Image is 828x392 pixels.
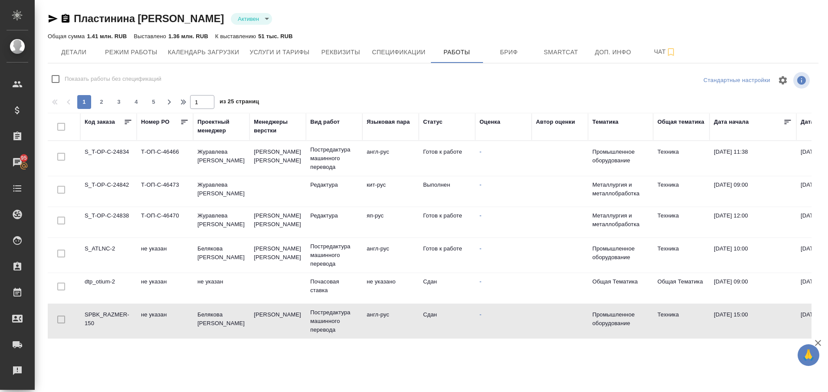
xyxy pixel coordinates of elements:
[362,143,419,174] td: англ-рус
[80,207,137,237] td: S_T-OP-C-24838
[80,176,137,207] td: S_T-OP-C-24842
[592,277,649,286] p: Общая Тематика
[85,118,115,126] div: Код заказа
[250,306,306,336] td: [PERSON_NAME]
[653,143,710,174] td: Техника
[436,47,478,58] span: Работы
[480,311,481,318] a: -
[310,277,358,295] p: Почасовая ставка
[87,33,127,40] p: 1.41 млн. RUB
[80,143,137,174] td: S_T-OP-C-24834
[657,118,704,126] div: Общая тематика
[480,212,481,219] a: -
[653,273,710,303] td: Общая Тематика
[310,181,358,189] p: Редактура
[480,181,481,188] a: -
[105,47,158,58] span: Режим работы
[193,273,250,303] td: не указан
[801,346,816,364] span: 🙏
[193,306,250,336] td: Белякова [PERSON_NAME]
[798,344,819,366] button: 🙏
[666,47,676,57] svg: Подписаться
[710,176,796,207] td: [DATE] 09:00
[362,240,419,270] td: англ-рус
[80,273,137,303] td: dtp_otium-2
[2,152,33,173] a: 95
[137,306,193,336] td: не указан
[168,47,240,58] span: Календарь загрузки
[215,33,258,40] p: К выставлению
[710,207,796,237] td: [DATE] 12:00
[362,176,419,207] td: кит-рус
[419,240,475,270] td: Готов к работе
[95,98,108,106] span: 2
[419,273,475,303] td: Сдан
[258,33,293,40] p: 51 тыс. RUB
[714,118,749,126] div: Дата начала
[60,13,71,24] button: Скопировать ссылку
[793,72,812,89] span: Посмотреть информацию
[320,47,361,58] span: Реквизиты
[653,207,710,237] td: Техника
[220,96,259,109] span: из 25 страниц
[193,143,250,174] td: Журавлева [PERSON_NAME]
[592,118,618,126] div: Тематика
[310,242,358,268] p: Постредактура машинного перевода
[710,143,796,174] td: [DATE] 11:38
[653,176,710,207] td: Техника
[168,33,208,40] p: 1.36 млн. RUB
[310,118,340,126] div: Вид работ
[250,240,306,270] td: [PERSON_NAME] [PERSON_NAME]
[197,118,245,135] div: Проектный менеджер
[95,95,108,109] button: 2
[48,33,87,40] p: Общая сумма
[362,306,419,336] td: англ-рус
[137,207,193,237] td: Т-ОП-С-46470
[193,207,250,237] td: Журавлева [PERSON_NAME]
[480,278,481,285] a: -
[137,273,193,303] td: не указан
[362,207,419,237] td: яп-рус
[419,207,475,237] td: Готов к работе
[250,47,309,58] span: Услуги и тарифы
[254,118,302,135] div: Менеджеры верстки
[235,15,262,23] button: Активен
[310,211,358,220] p: Редактура
[592,181,649,198] p: Металлургия и металлобработка
[231,13,272,25] div: Активен
[419,176,475,207] td: Выполнен
[310,308,358,334] p: Постредактура машинного перевода
[367,118,410,126] div: Языковая пара
[129,98,143,106] span: 4
[112,98,126,106] span: 3
[53,47,95,58] span: Детали
[137,176,193,207] td: Т-ОП-С-46473
[592,47,634,58] span: Доп. инфо
[592,148,649,165] p: Промышленное оборудование
[141,118,169,126] div: Номер PO
[48,13,58,24] button: Скопировать ссылку для ЯМессенджера
[362,273,419,303] td: не указано
[592,211,649,229] p: Металлургия и металлобработка
[653,240,710,270] td: Техника
[423,118,443,126] div: Статус
[250,207,306,237] td: [PERSON_NAME] [PERSON_NAME]
[193,176,250,207] td: Журавлева [PERSON_NAME]
[80,306,137,336] td: SPBK_RAZMER-150
[480,245,481,252] a: -
[644,46,686,57] span: Чат
[536,118,575,126] div: Автор оценки
[129,95,143,109] button: 4
[134,33,168,40] p: Выставлено
[419,306,475,336] td: Сдан
[701,74,772,87] div: split button
[540,47,582,58] span: Smartcat
[74,13,224,24] a: Пластинина [PERSON_NAME]
[372,47,425,58] span: Спецификации
[592,310,649,328] p: Промышленное оборудование
[710,306,796,336] td: [DATE] 15:00
[137,143,193,174] td: Т-ОП-С-46466
[147,98,161,106] span: 5
[772,70,793,91] span: Настроить таблицу
[592,244,649,262] p: Промышленное оборудование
